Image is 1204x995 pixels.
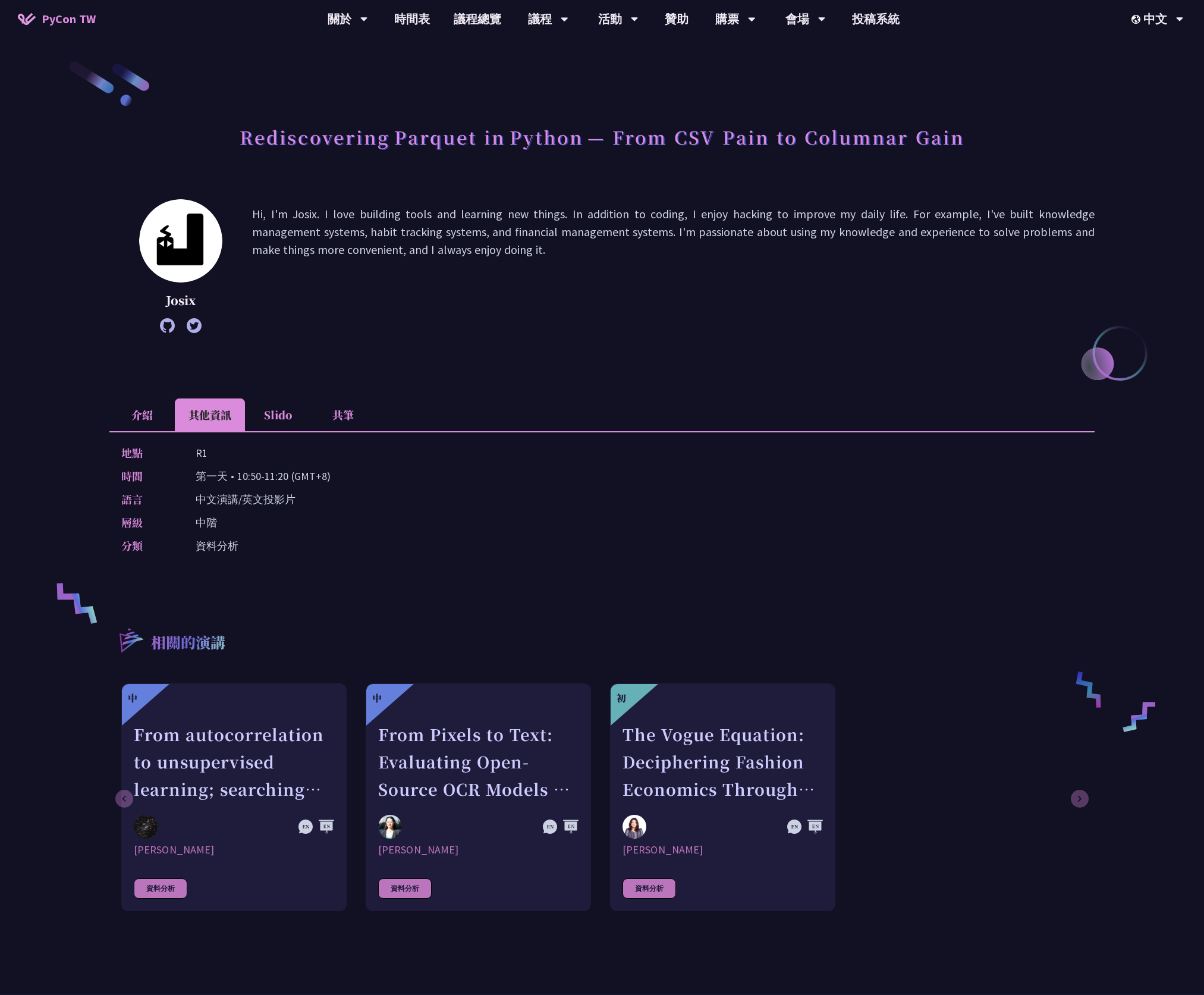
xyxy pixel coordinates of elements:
a: PyCon TW [6,4,108,34]
div: 資料分析 [623,878,676,899]
p: R1 [196,444,208,462]
div: [PERSON_NAME] [623,843,823,857]
p: 時間 [121,467,172,485]
div: [PERSON_NAME] [378,843,579,857]
div: From autocorrelation to unsupervised learning; searching for aperiodic tilings (quasicrystals) in... [134,721,334,803]
img: Locale Icon [1131,15,1143,24]
p: 資料分析 [196,537,238,554]
img: Chantal Pino [623,815,646,839]
div: [PERSON_NAME] [134,843,334,857]
p: 中階 [196,514,217,531]
div: From Pixels to Text: Evaluating Open-Source OCR Models on Japanese Medical Documents [378,721,579,803]
p: 中文演講/英文投影片 [196,491,296,508]
div: 中 [128,691,137,705]
p: Hi, I'm Josix. I love building tools and learning new things. In addition to coding, I enjoy hack... [252,205,1095,327]
p: 層級 [121,514,172,531]
div: 資料分析 [378,878,432,899]
img: Home icon of PyCon TW 2025 [18,13,36,25]
img: Bing Wang [378,815,402,839]
img: David Mikolas [134,815,158,839]
img: Josix [139,199,222,283]
span: PyCon TW [42,10,96,28]
h1: Rediscovering Parquet in Python — From CSV Pain to Columnar Gain [240,119,964,155]
img: r3.8d01567.svg [102,611,159,668]
p: Josix [139,291,222,309]
li: 其他資訊 [175,398,245,431]
a: 中 From autocorrelation to unsupervised learning; searching for aperiodic tilings (quasicrystals) ... [121,683,347,911]
a: 初 The Vogue Equation: Deciphering Fashion Economics Through Python Chantal Pino [PERSON_NAME] 資料分析 [610,683,835,911]
a: 中 From Pixels to Text: Evaluating Open-Source OCR Models on Japanese Medical Documents Bing Wang ... [366,683,591,911]
p: 第一天 • 10:50-11:20 (GMT+8) [196,467,331,485]
p: 語言 [121,491,172,508]
div: 初 [617,691,626,705]
div: The Vogue Equation: Deciphering Fashion Economics Through Python [623,721,823,803]
li: 介紹 [109,398,175,431]
li: Slido [245,398,310,431]
p: 相關的演講 [151,632,225,655]
div: 資料分析 [134,878,187,899]
li: 共筆 [310,398,376,431]
p: 地點 [121,444,172,462]
div: 中 [372,691,382,705]
p: 分類 [121,537,172,554]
